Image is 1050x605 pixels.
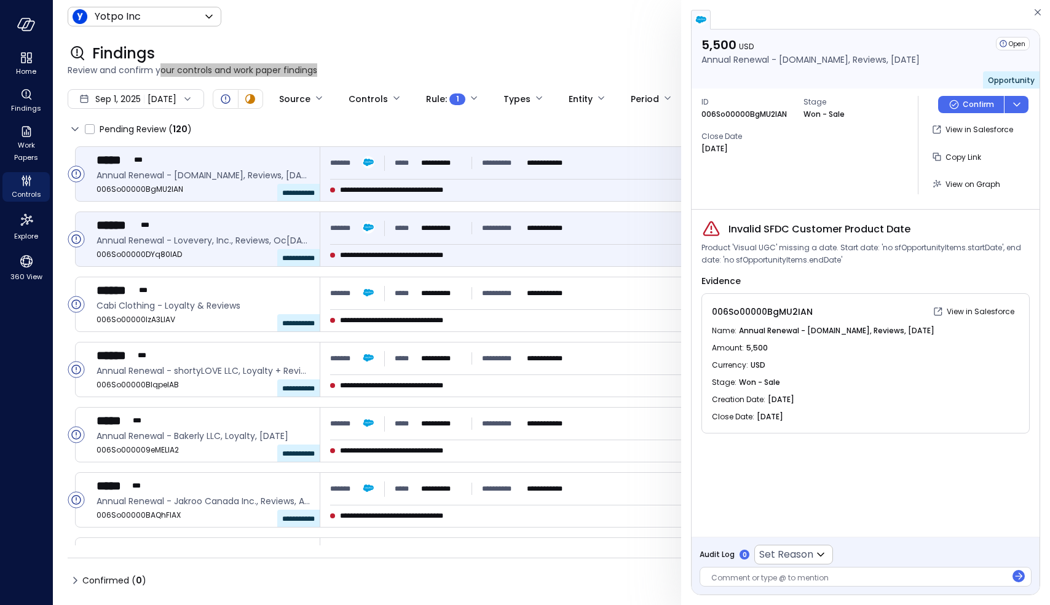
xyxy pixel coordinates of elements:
button: Copy Link [928,146,986,167]
span: Invalid SFDC Customer Product Date [728,222,910,237]
span: Annual Renewal - [DOMAIN_NAME], Reviews, [DATE] [739,325,934,337]
button: dropdown-icon-button [1004,96,1028,113]
p: Yotpo Inc [95,9,141,24]
span: [DATE] [768,393,794,406]
img: Icon [73,9,87,24]
div: 360 View [2,251,50,284]
button: View in Salesforce [928,119,1018,140]
button: View in Salesforce [930,301,1019,322]
div: Entity [569,89,593,109]
p: Annual Renewal - [DOMAIN_NAME], Reviews, [DATE] [701,53,920,66]
div: Open [68,231,85,248]
span: 5,500 [746,342,768,354]
span: 006So00000BgMU2IAN [712,306,813,318]
span: Audit Log [700,548,735,561]
span: 006So00000DYq80IAD [97,248,310,261]
span: Creation Date : [712,393,768,406]
span: Review and confirm your controls and work paper findings [68,63,1035,77]
span: Confirmed [82,571,146,590]
span: Copy Link [945,152,981,162]
span: Evidence [701,275,741,287]
div: Open [68,361,85,378]
span: Name : [712,325,739,337]
div: Home [2,49,50,79]
p: 006So00000BgMU2IAN [701,108,787,121]
button: View on Graph [928,173,1005,194]
span: Annual Renewal - Bakerly LLC, Loyalty, Jul 2025 [97,429,310,443]
span: Annual Renewal - shortyLOVE LLC, Loyalty + Reviews + VMS, Sep 2025 [97,364,310,378]
div: Open [68,426,85,443]
div: Work Papers [2,123,50,165]
div: In Progress [243,92,258,106]
span: Annual Renewal - Jakroo Canada Inc., Reviews, Aug 2025 [97,494,310,508]
span: 006So00000BAQhFIAX [97,509,310,521]
span: Stage [803,96,896,108]
div: Open [68,491,85,508]
span: 1 [456,93,459,105]
span: Opportunity [988,75,1035,85]
div: ( ) [168,122,192,136]
button: Confirm [938,96,1004,113]
span: Annual Renewal - Lovevery, Inc., Reviews, Oct 2025 [97,234,310,247]
div: Open [68,296,85,313]
span: 006So000009eMELIA2 [97,444,310,456]
span: Cabi Clothing - Loyalty & Reviews [97,299,310,312]
div: Rule : [426,89,465,109]
span: 006So00000BlqpeIAB [97,379,310,391]
span: 006So00000IzA3LIAV [97,314,310,326]
span: 0 [136,574,142,587]
span: Stage : [712,376,739,389]
p: Won - Sale [803,108,845,121]
div: Findings [2,86,50,116]
span: Sep 1, 2025 [95,92,141,106]
p: View in Salesforce [945,124,1013,136]
span: 006So00000BgMU2IAN [97,183,310,196]
img: salesforce [695,14,707,26]
span: 120 [173,123,187,135]
span: Close Date [701,130,794,143]
div: Open [218,92,233,106]
span: Findings [92,44,155,63]
span: [DATE] [757,411,783,423]
span: Explore [14,230,38,242]
p: View in Salesforce [947,306,1014,318]
p: [DATE] [701,143,728,155]
span: USD [751,359,765,371]
p: Set Reason [759,547,813,562]
span: Currency : [712,359,751,371]
span: View on Graph [945,179,1000,189]
div: Open [996,37,1030,50]
p: 0 [743,550,747,560]
div: ( ) [132,574,146,587]
span: Home [16,65,36,77]
div: Types [503,89,531,109]
span: Close Date : [712,411,757,423]
span: 360 View [10,271,42,283]
span: Controls [12,188,41,200]
span: USD [739,41,754,52]
span: Amount : [712,342,746,354]
div: Open [68,165,85,183]
p: 5,500 [701,37,920,53]
span: Pending Review [100,119,192,139]
p: Confirm [963,98,994,111]
div: Controls [349,89,388,109]
div: Source [279,89,310,109]
span: ID [701,96,794,108]
a: View in Salesforce [930,304,1019,318]
div: Controls [2,172,50,202]
span: Annual Renewal - posse.io, Reviews, Sep 2025 [97,168,310,182]
div: Period [631,89,659,109]
span: Findings [11,102,41,114]
span: Work Papers [7,139,45,164]
span: Won - Sale [739,376,780,389]
span: Product 'Visual UGC' missing a date. Start date: 'no sfOpportunityItems.startDate', end date: 'no... [701,242,1030,266]
div: Explore [2,209,50,243]
div: Button group with a nested menu [938,96,1028,113]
